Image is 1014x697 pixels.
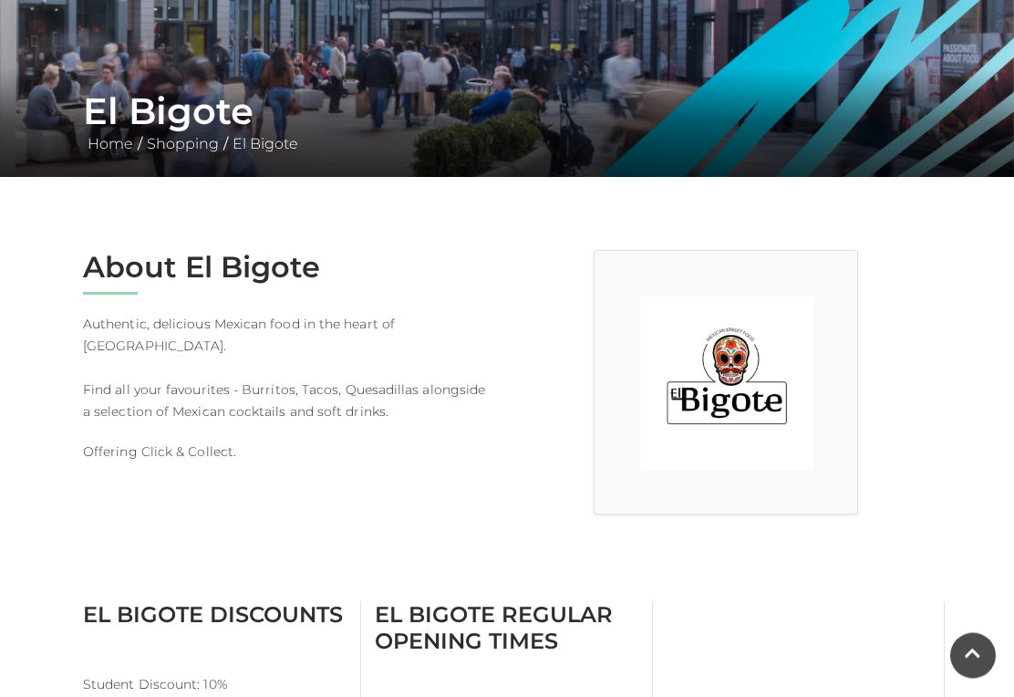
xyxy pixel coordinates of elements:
[228,136,303,153] a: El Bigote
[83,442,493,463] p: Offering Click & Collect.
[83,90,931,134] h1: El Bigote
[69,90,945,156] div: / /
[83,314,493,423] p: Authentic, delicious Mexican food in the heart of [GEOGRAPHIC_DATA]. Find all your favourites - B...
[83,251,493,286] h2: About El Bigote
[83,602,347,629] h3: El Bigote Discounts
[142,136,223,153] a: Shopping
[375,602,638,655] h3: El Bigote Regular Opening Times
[83,136,138,153] a: Home
[83,674,347,696] p: Student Discount: 10%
